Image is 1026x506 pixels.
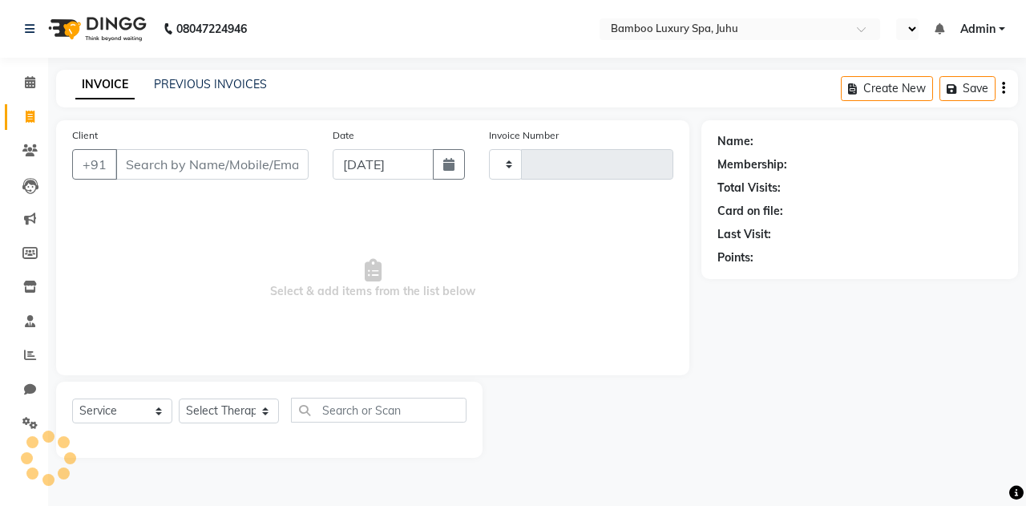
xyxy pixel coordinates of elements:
[41,6,151,51] img: logo
[72,149,117,180] button: +91
[115,149,309,180] input: Search by Name/Mobile/Email/Code
[717,156,787,173] div: Membership:
[154,77,267,91] a: PREVIOUS INVOICES
[72,199,673,359] span: Select & add items from the list below
[75,71,135,99] a: INVOICE
[489,128,559,143] label: Invoice Number
[333,128,354,143] label: Date
[72,128,98,143] label: Client
[717,249,753,266] div: Points:
[717,133,753,150] div: Name:
[939,76,996,101] button: Save
[717,180,781,196] div: Total Visits:
[960,21,996,38] span: Admin
[717,226,771,243] div: Last Visit:
[176,6,247,51] b: 08047224946
[291,398,467,423] input: Search or Scan
[717,203,783,220] div: Card on file:
[841,76,933,101] button: Create New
